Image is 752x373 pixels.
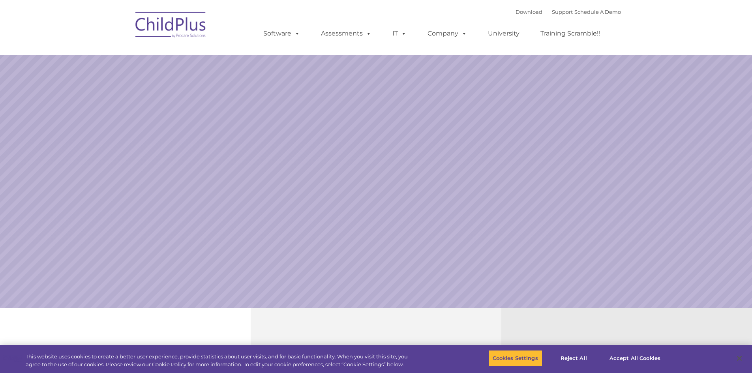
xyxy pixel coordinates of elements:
div: This website uses cookies to create a better user experience, provide statistics about user visit... [26,353,414,368]
a: Download [516,9,542,15]
a: Training Scramble!! [533,26,608,41]
button: Accept All Cookies [605,350,665,367]
img: ChildPlus by Procare Solutions [131,6,210,46]
a: Software [255,26,308,41]
a: Company [420,26,475,41]
a: Assessments [313,26,379,41]
button: Cookies Settings [488,350,542,367]
a: Support [552,9,573,15]
a: Schedule A Demo [574,9,621,15]
a: University [480,26,527,41]
a: IT [384,26,414,41]
button: Reject All [549,350,598,367]
button: Close [731,350,748,367]
font: | [516,9,621,15]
